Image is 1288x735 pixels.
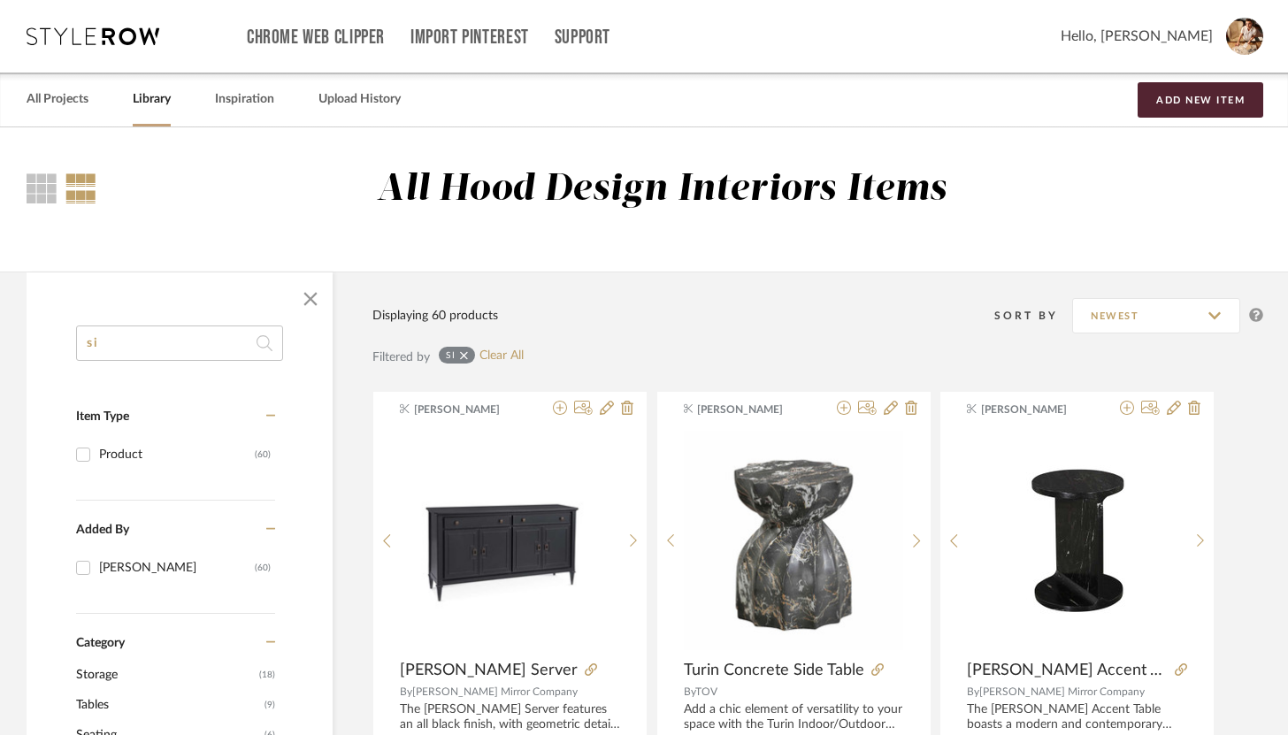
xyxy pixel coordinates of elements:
span: (9) [264,691,275,719]
span: Tables [76,690,260,720]
span: TOV [695,686,717,697]
div: Product [99,440,255,469]
a: Clear All [479,348,524,364]
div: All Hood Design Interiors Items [377,167,947,212]
span: [PERSON_NAME] Mirror Company [979,686,1145,697]
div: (60) [255,554,271,582]
button: Add New Item [1138,82,1263,118]
span: Added By [76,524,129,536]
span: Hello, [PERSON_NAME] [1061,26,1213,47]
span: Item Type [76,410,129,423]
input: Search within 60 results [76,325,283,361]
a: Upload History [318,88,401,111]
a: Import Pinterest [410,30,529,45]
button: Close [293,281,328,317]
div: The [PERSON_NAME] Accent Table boasts a modern and contemporary design, perfect for elevating any... [967,702,1187,732]
img: Turin Concrete Side Table [684,431,903,650]
span: Turin Concrete Side Table [684,661,864,680]
span: [PERSON_NAME] Server [400,661,578,680]
img: avatar [1226,18,1263,55]
div: [PERSON_NAME] [99,554,255,582]
div: si [446,349,456,361]
span: By [400,686,412,697]
a: Support [555,30,610,45]
div: Filtered by [372,348,430,367]
span: Category [76,636,125,651]
span: By [684,686,695,697]
span: [PERSON_NAME] [981,402,1092,417]
span: (18) [259,661,275,689]
span: [PERSON_NAME] Mirror Company [412,686,578,697]
a: All Projects [27,88,88,111]
span: [PERSON_NAME] [414,402,525,417]
span: [PERSON_NAME] Accent Table [967,661,1168,680]
span: By [967,686,979,697]
a: Chrome Web Clipper [247,30,385,45]
div: The [PERSON_NAME] Server features an all black finish, with geometric details giving it an Asian ... [400,702,620,732]
a: Inspiration [215,88,274,111]
a: Library [133,88,171,111]
div: Add a chic element of versatility to your space with the Turin Indoor/Outdoor Concrete Stool, ava... [684,702,904,732]
span: Storage [76,660,255,690]
img: Emmett Black Accent Table [984,430,1171,651]
div: Sort By [994,307,1072,325]
img: Hudson Server [401,467,620,614]
span: [PERSON_NAME] [697,402,809,417]
div: (60) [255,440,271,469]
div: Displaying 60 products [372,306,498,325]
